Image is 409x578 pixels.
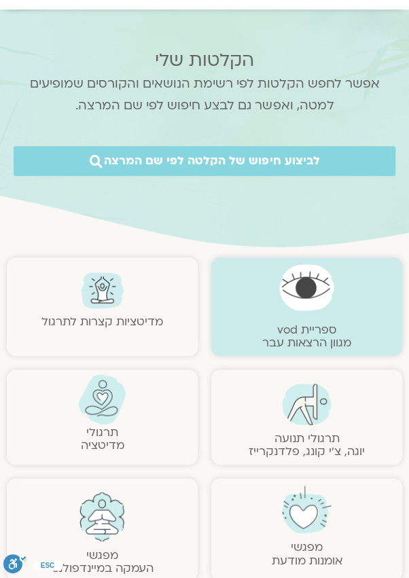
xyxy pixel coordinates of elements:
[14,146,395,176] a: לביצוע חיפוש של הקלטה לפי שם המרצה
[104,154,319,168] span: לביצוע חיפוש של הקלטה לפי שם המרצה
[81,425,124,453] a: תרגולימדיטציה
[249,431,365,459] a: תרגולי תנועהיוגה, צ׳י קונג, פלדנקרייז
[272,539,342,568] a: מפגשיאומנות מודעת
[52,547,154,575] a: מפגשיהעמקה במיינדפולנס
[14,73,395,116] p: אפשר לחפש הקלטות לפי רשימת הנושאים והקורסים שמופיעים למטה, ואפשר גם לבצע חיפוש לפי שם המרצה.
[262,322,351,350] a: ספריית vodמגוון הרצאות עבר
[41,314,163,329] a: מדיטציות קצרות לתרגול
[14,50,395,71] h2: הקלטות שלי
